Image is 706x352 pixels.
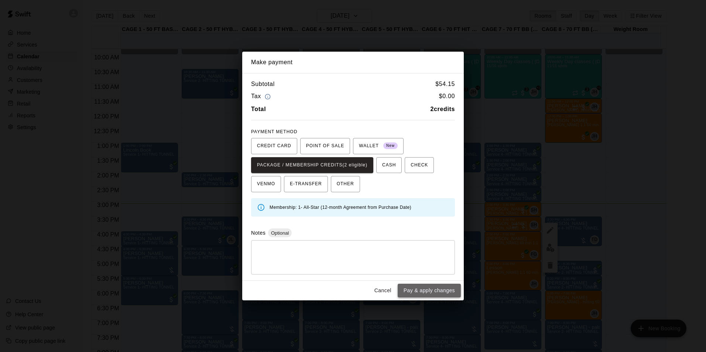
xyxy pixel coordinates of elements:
[353,138,404,154] button: WALLET New
[405,157,434,173] button: CHECK
[300,138,350,154] button: POINT OF SALE
[290,178,322,190] span: E-TRANSFER
[251,79,275,89] h6: Subtotal
[398,284,461,297] button: Pay & apply changes
[431,106,455,112] b: 2 credits
[251,92,273,101] h6: Tax
[306,140,344,152] span: POINT OF SALE
[270,205,411,210] span: Membership: 1- All-Star (12-month Agreement from Purchase Date)
[257,140,291,152] span: CREDIT CARD
[257,178,275,190] span: VENMO
[257,159,367,171] span: PACKAGE / MEMBERSHIP CREDITS (2 eligible)
[376,157,402,173] button: CASH
[251,129,297,134] span: PAYMENT METHOD
[251,106,266,112] b: Total
[251,157,373,173] button: PACKAGE / MEMBERSHIP CREDITS(2 eligible)
[251,230,265,236] label: Notes
[331,176,360,192] button: OTHER
[251,176,281,192] button: VENMO
[382,159,396,171] span: CASH
[383,141,398,151] span: New
[251,138,297,154] button: CREDIT CARD
[435,79,455,89] h6: $ 54.15
[337,178,354,190] span: OTHER
[411,159,428,171] span: CHECK
[268,230,292,236] span: Optional
[242,52,464,73] h2: Make payment
[284,176,328,192] button: E-TRANSFER
[359,140,398,152] span: WALLET
[439,92,455,101] h6: $ 0.00
[371,284,395,297] button: Cancel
